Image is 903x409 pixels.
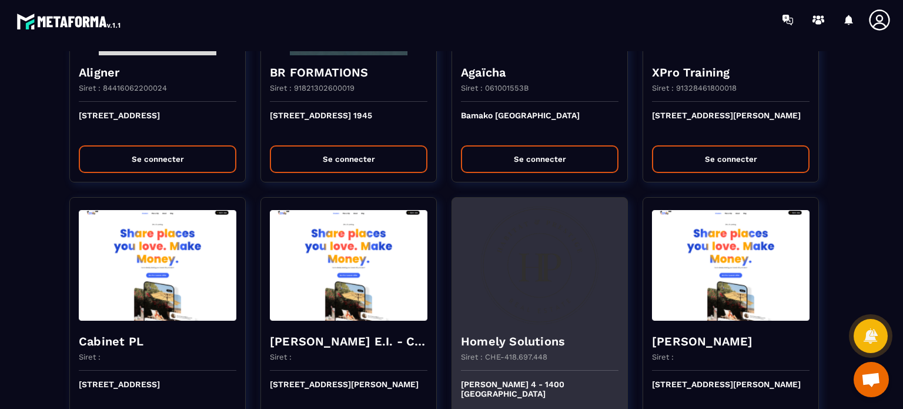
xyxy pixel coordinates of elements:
p: Siret : [270,353,292,361]
p: Siret : 91821302600019 [270,84,354,92]
p: Siret : 061001553B [461,84,529,92]
p: Siret : [79,353,101,361]
h4: Cabinet PL [79,333,236,350]
h4: [PERSON_NAME] E.I. - Cabinet Aequivalens [270,333,427,350]
img: funnel-background [652,207,810,324]
p: [STREET_ADDRESS][PERSON_NAME] [652,380,810,405]
button: Se connecter [79,145,236,173]
img: logo [16,11,122,32]
p: [STREET_ADDRESS] [79,111,236,137]
button: Se connecter [461,145,618,173]
p: Siret : 84416062200024 [79,84,167,92]
img: funnel-background [461,207,618,324]
button: Se connecter [270,145,427,173]
img: funnel-background [270,207,427,324]
h4: Agaïcha [461,64,618,81]
p: Bamako [GEOGRAPHIC_DATA] [461,111,618,137]
p: Siret : [652,353,674,361]
img: funnel-background [79,207,236,324]
h4: Homely Solutions [461,333,618,350]
p: [STREET_ADDRESS] [79,380,236,405]
h4: [PERSON_NAME] [652,333,810,350]
h4: XPro Training [652,64,810,81]
p: [PERSON_NAME] 4 - 1400 [GEOGRAPHIC_DATA] [461,380,618,405]
p: Siret : CHE-418.697.448 [461,353,547,361]
p: [STREET_ADDRESS][PERSON_NAME] [270,380,427,405]
p: [STREET_ADDRESS][PERSON_NAME] [652,111,810,137]
button: Se connecter [652,145,810,173]
p: Siret : 91328461800018 [652,84,737,92]
a: Ouvrir le chat [854,362,889,397]
h4: Aligner [79,64,236,81]
p: [STREET_ADDRESS] 1945 [270,111,427,137]
h4: BR FORMATIONS [270,64,427,81]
